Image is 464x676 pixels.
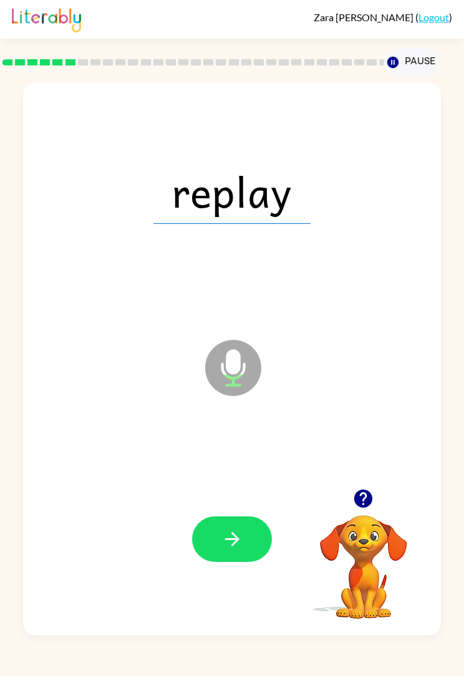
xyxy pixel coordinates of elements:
[301,496,426,620] video: Your browser must support playing .mp4 files to use Literably. Please try using another browser.
[12,5,81,32] img: Literably
[418,11,449,23] a: Logout
[314,11,452,23] div: ( )
[314,11,415,23] span: Zara [PERSON_NAME]
[153,159,311,224] span: replay
[384,48,441,77] button: Pause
